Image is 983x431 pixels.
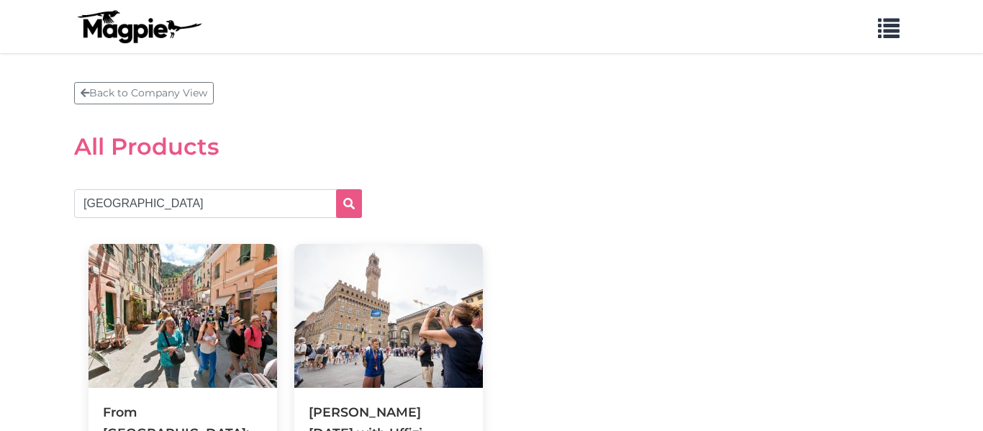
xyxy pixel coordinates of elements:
[74,9,204,44] img: logo-ab69f6fb50320c5b225c76a69d11143b.png
[74,189,362,218] input: Search products...
[89,244,277,388] img: From Florence: Cinque Terre and Pisa Day Trip
[294,244,483,388] img: Florence in One Day with Uffizi, Michelangelo's David & Accademia
[74,82,214,104] a: Back to Company View
[74,133,909,160] h2: All Products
